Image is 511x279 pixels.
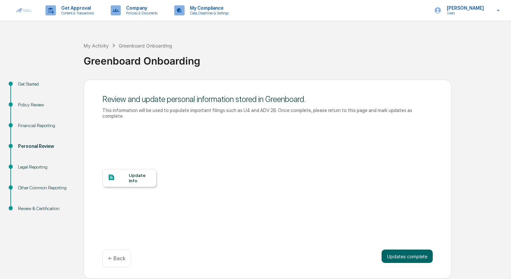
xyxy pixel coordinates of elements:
[119,43,172,49] div: Greenboard Onboarding
[121,5,161,11] p: Company
[102,94,433,104] div: Review and update personal information stored in Greenboard.
[441,11,487,15] p: Users
[18,205,73,212] div: Review & Certification
[185,11,232,15] p: Data, Deadlines & Settings
[84,50,508,67] div: Greenboard Onboarding
[18,143,73,150] div: Personal Review
[18,164,73,171] div: Legal Reporting
[18,101,73,108] div: Policy Review
[16,8,32,13] img: logo
[18,81,73,88] div: Get Started
[129,173,151,183] div: Update Info
[18,122,73,129] div: Financial Reporting
[185,5,232,11] p: My Compliance
[102,107,433,119] div: This information will be used to populate important filings such as U4 and ADV 2B. Once complete,...
[382,250,433,263] button: Updates complete
[18,184,73,191] div: Other Common Reporting
[108,255,125,262] p: ← Back
[441,5,487,11] p: [PERSON_NAME]
[56,11,97,15] p: Content & Transactions
[121,11,161,15] p: Policies & Documents
[56,5,97,11] p: Get Approval
[84,43,109,49] div: My Activity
